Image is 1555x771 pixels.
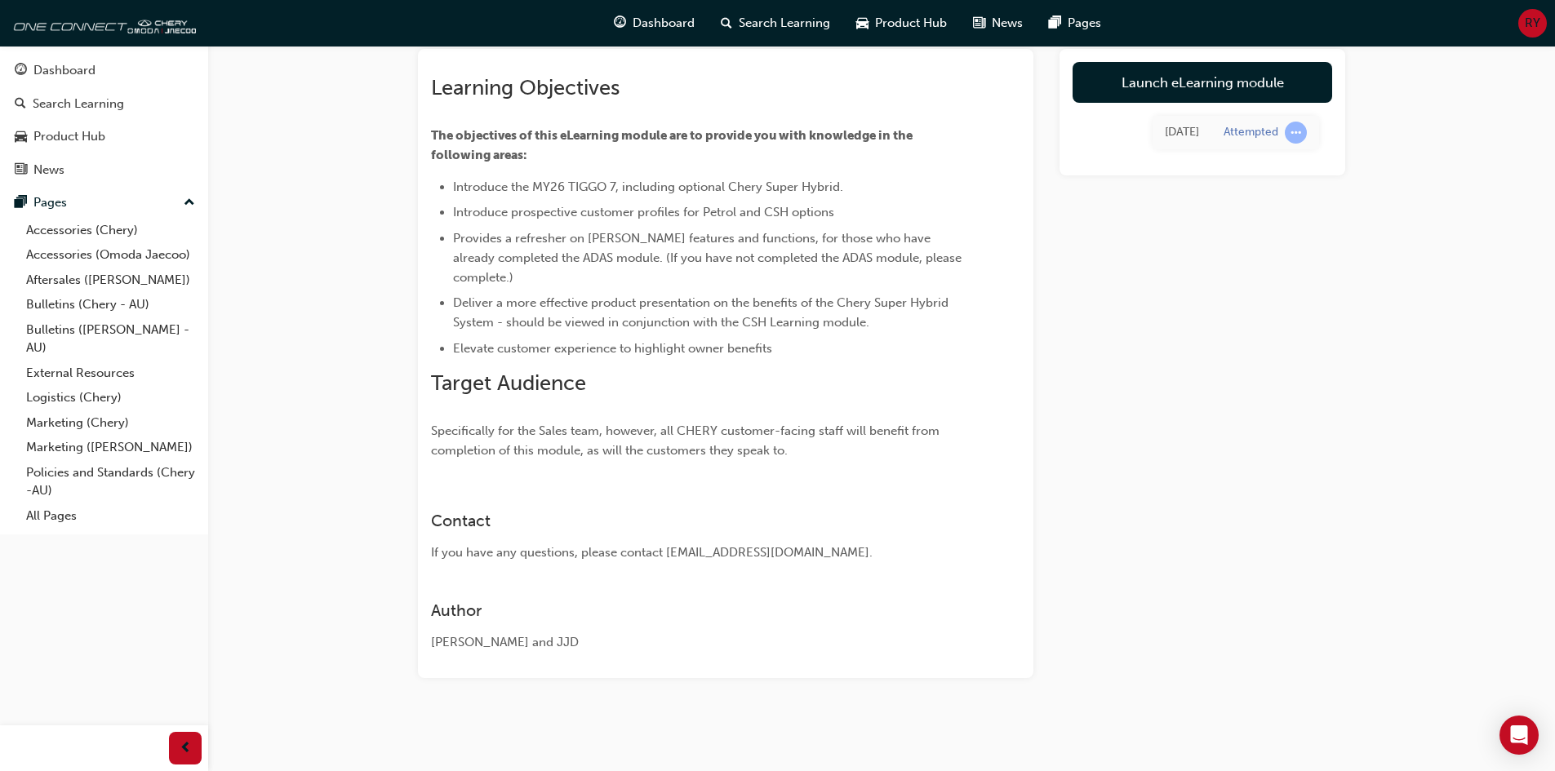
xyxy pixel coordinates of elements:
[992,14,1023,33] span: News
[453,205,834,219] span: Introduce prospective customer profiles for Petrol and CSH options
[431,75,620,100] span: Learning Objectives
[7,188,202,218] button: Pages
[20,268,202,293] a: Aftersales ([PERSON_NAME])
[1224,125,1278,140] div: Attempted
[20,435,202,460] a: Marketing ([PERSON_NAME])
[15,64,27,78] span: guage-icon
[856,13,869,33] span: car-icon
[184,193,195,214] span: up-icon
[453,295,952,330] span: Deliver a more effective product presentation on the benefits of the Chery Super Hybrid System - ...
[20,317,202,361] a: Bulletins ([PERSON_NAME] - AU)
[33,95,124,113] div: Search Learning
[20,242,202,268] a: Accessories (Omoda Jaecoo)
[20,410,202,436] a: Marketing (Chery)
[1073,62,1332,103] a: Launch eLearning module
[15,163,27,178] span: news-icon
[7,52,202,188] button: DashboardSearch LearningProduct HubNews
[1049,13,1061,33] span: pages-icon
[20,361,202,386] a: External Resources
[960,7,1036,40] a: news-iconNews
[7,155,202,185] a: News
[1518,9,1547,38] button: RY
[431,512,962,530] h3: Contact
[20,460,202,503] a: Policies and Standards (Chery -AU)
[180,738,192,759] span: prev-icon
[453,341,772,356] span: Elevate customer experience to highlight owner benefits
[20,292,202,317] a: Bulletins (Chery - AU)
[1165,123,1199,142] div: Wed Sep 24 2025 09:51:22 GMT+1000 (Australian Eastern Standard Time)
[33,127,105,146] div: Product Hub
[20,503,202,529] a: All Pages
[431,423,943,458] span: Specifically for the Sales team, however, all CHERY customer-facing staff will benefit from compl...
[1525,14,1540,33] span: RY
[33,193,67,212] div: Pages
[20,218,202,243] a: Accessories (Chery)
[7,89,202,119] a: Search Learning
[431,601,962,620] h3: Author
[601,7,708,40] a: guage-iconDashboard
[33,161,64,179] div: News
[843,7,960,40] a: car-iconProduct Hub
[431,633,962,652] div: [PERSON_NAME] and JJD
[15,97,26,112] span: search-icon
[721,13,732,33] span: search-icon
[708,7,843,40] a: search-iconSearch Learning
[1036,7,1114,40] a: pages-iconPages
[1499,716,1539,755] div: Open Intercom Messenger
[7,122,202,152] a: Product Hub
[453,231,965,285] span: Provides a refresher on [PERSON_NAME] features and functions, for those who have already complete...
[614,13,626,33] span: guage-icon
[453,179,843,194] span: Introduce the MY26 TIGGO 7, including optional Chery Super Hybrid.
[20,385,202,410] a: Logistics (Chery)
[431,543,962,562] div: If you have any questions, please contact [EMAIL_ADDRESS][DOMAIN_NAME].
[431,128,915,162] span: The objectives of this eLearning module are to provide you with knowledge in the following areas:
[8,7,196,39] img: oneconnect
[633,14,695,33] span: Dashboard
[973,13,985,33] span: news-icon
[15,196,27,210] span: pages-icon
[33,61,96,80] div: Dashboard
[1068,14,1101,33] span: Pages
[1285,122,1307,144] span: learningRecordVerb_ATTEMPT-icon
[15,130,27,144] span: car-icon
[739,14,830,33] span: Search Learning
[7,55,202,86] a: Dashboard
[875,14,947,33] span: Product Hub
[431,370,586,396] span: Target Audience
